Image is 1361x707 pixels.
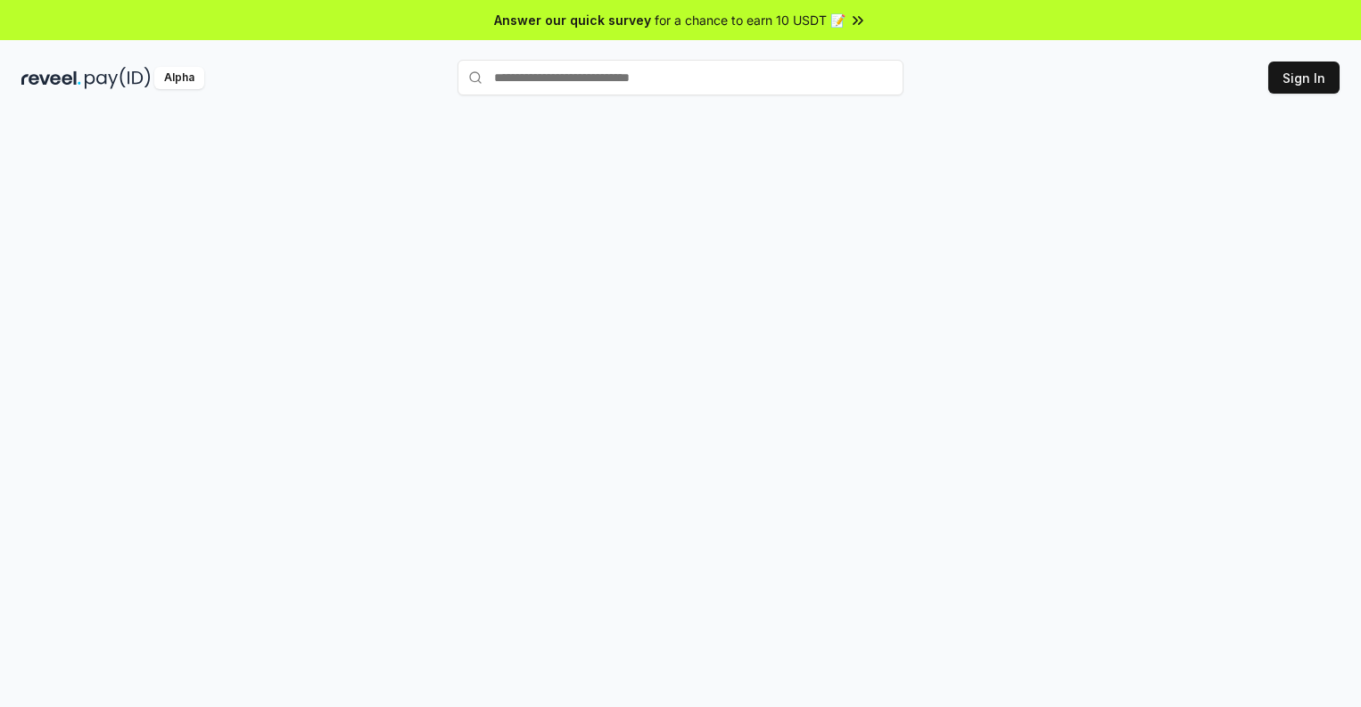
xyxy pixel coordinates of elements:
[494,11,651,29] span: Answer our quick survey
[1268,62,1340,94] button: Sign In
[655,11,845,29] span: for a chance to earn 10 USDT 📝
[85,67,151,89] img: pay_id
[21,67,81,89] img: reveel_dark
[154,67,204,89] div: Alpha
